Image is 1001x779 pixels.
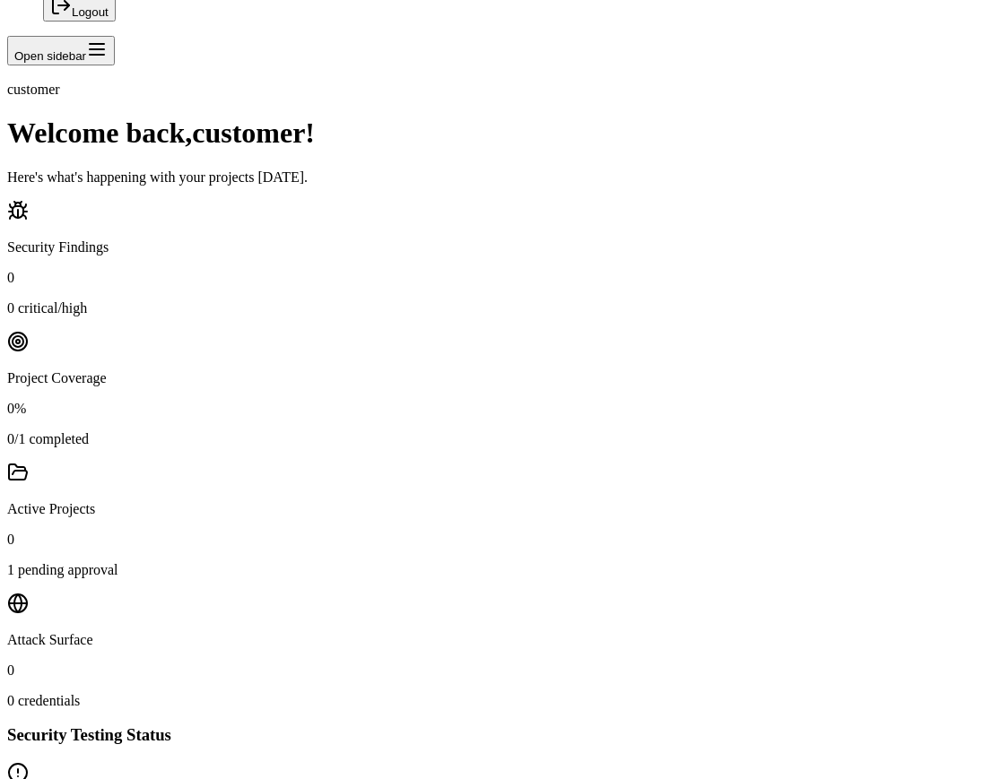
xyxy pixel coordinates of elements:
[7,562,994,578] p: 1 pending approval
[7,532,994,548] p: 0
[7,431,994,447] p: 0/1 completed
[7,36,115,65] button: Open sidebar
[7,501,994,517] p: Active Projects
[7,662,994,679] p: 0
[7,693,994,709] p: 0 credentials
[14,49,86,63] span: Open sidebar
[7,370,994,386] p: Project Coverage
[7,117,994,150] h1: Welcome back, customer !
[7,270,994,286] p: 0
[7,300,994,316] p: 0 critical/high
[7,169,994,186] p: Here's what's happening with your projects [DATE].
[7,725,994,745] h3: Security Testing Status
[7,82,60,97] span: customer
[7,632,994,648] p: Attack Surface
[7,401,994,417] p: 0%
[7,239,994,255] p: Security Findings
